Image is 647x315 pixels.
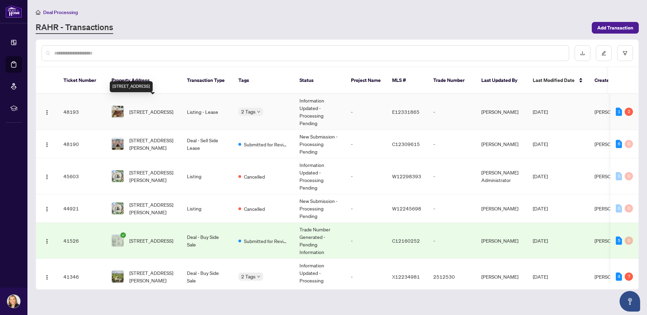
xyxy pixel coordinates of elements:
td: - [428,194,476,223]
button: Open asap [620,291,640,312]
img: Logo [44,239,50,244]
span: Cancelled [244,205,265,213]
th: Last Modified Date [527,67,589,94]
div: 2 [625,108,633,116]
td: 41526 [58,223,106,259]
button: Logo [42,138,52,149]
span: [PERSON_NAME] [595,141,632,147]
td: Information Updated - Processing Pending [294,259,345,295]
td: - [428,223,476,259]
td: Listing [181,194,233,223]
span: [DATE] [533,205,548,211]
span: [DATE] [533,109,548,115]
td: New Submission - Processing Pending [294,194,345,223]
td: [PERSON_NAME] [476,223,527,259]
span: download [580,51,585,56]
th: MLS # [387,67,428,94]
div: 7 [625,272,633,281]
td: Deal - Sell Side Lease [181,130,233,158]
span: [STREET_ADDRESS][PERSON_NAME] [129,269,176,284]
th: Transaction Type [181,67,233,94]
img: logo [5,5,22,18]
button: download [575,45,590,61]
button: Logo [42,106,52,117]
span: [PERSON_NAME] [595,238,632,244]
button: filter [617,45,633,61]
td: - [345,130,387,158]
th: Property Address [106,67,181,94]
span: W12298393 [392,173,421,179]
td: [PERSON_NAME] [476,94,527,130]
img: thumbnail-img [112,106,123,118]
span: filter [623,51,627,56]
th: Ticket Number [58,67,106,94]
span: [DATE] [533,173,548,179]
div: 0 [616,204,622,213]
img: Logo [44,275,50,280]
span: 2 Tags [241,272,256,280]
div: 5 [616,237,622,245]
td: Deal - Buy Side Sale [181,259,233,295]
img: Logo [44,110,50,115]
img: thumbnail-img [112,170,123,182]
span: Last Modified Date [533,76,575,84]
button: Logo [42,271,52,282]
span: C12160252 [392,238,420,244]
span: [PERSON_NAME] [595,205,632,211]
span: Submitted for Review [244,141,289,148]
span: edit [601,51,606,56]
td: 2512530 [428,259,476,295]
td: - [428,130,476,158]
span: [PERSON_NAME] [595,274,632,280]
div: 0 [616,172,622,180]
span: Cancelled [244,173,265,180]
td: - [345,94,387,130]
td: Trade Number Generated - Pending Information [294,223,345,259]
td: Listing [181,158,233,194]
button: Logo [42,235,52,246]
div: 0 [625,237,633,245]
div: 1 [616,108,622,116]
span: home [36,10,40,15]
span: down [257,275,260,278]
img: Logo [44,174,50,180]
th: Created By [589,67,630,94]
span: [STREET_ADDRESS][PERSON_NAME] [129,201,176,216]
span: down [257,110,260,113]
img: Logo [44,142,50,147]
td: [PERSON_NAME] [476,259,527,295]
td: - [428,94,476,130]
td: [PERSON_NAME] Administrator [476,158,527,194]
td: 48193 [58,94,106,130]
span: [STREET_ADDRESS] [129,237,173,244]
span: [DATE] [533,238,548,244]
th: Project Name [345,67,387,94]
button: Logo [42,203,52,214]
span: [STREET_ADDRESS] [129,108,173,116]
th: Last Updated By [476,67,527,94]
span: Add Transaction [597,22,633,33]
td: [PERSON_NAME] [476,194,527,223]
img: thumbnail-img [112,138,123,150]
img: Profile Icon [7,295,20,308]
div: 0 [625,204,633,213]
span: [PERSON_NAME] [595,173,632,179]
button: edit [596,45,612,61]
th: Status [294,67,345,94]
td: 45603 [58,158,106,194]
div: 0 [625,172,633,180]
td: 44921 [58,194,106,223]
td: - [345,259,387,295]
td: Information Updated - Processing Pending [294,158,345,194]
button: Logo [42,171,52,182]
td: - [345,223,387,259]
div: 6 [616,140,622,148]
td: Listing - Lease [181,94,233,130]
td: - [345,194,387,223]
div: 4 [616,272,622,281]
span: Deal Processing [43,9,78,15]
img: thumbnail-img [112,235,123,246]
div: 0 [625,140,633,148]
td: 41346 [58,259,106,295]
span: Submitted for Review [244,237,289,245]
